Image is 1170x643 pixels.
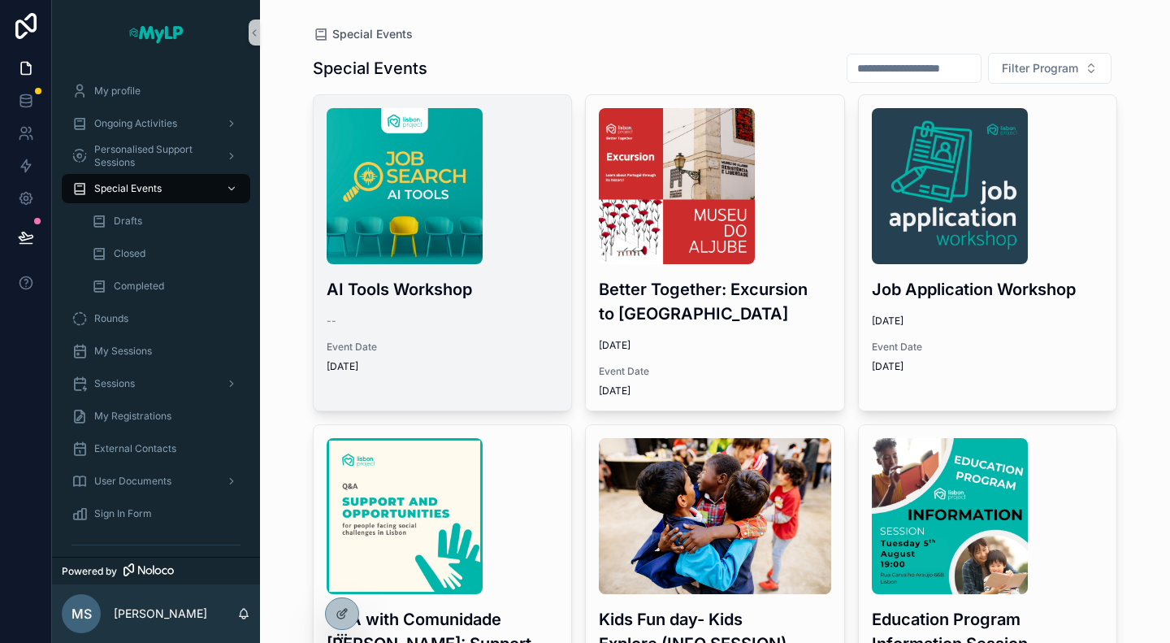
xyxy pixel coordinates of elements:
a: MyLP.pngAI Tools Workshop--Event Date[DATE] [313,94,573,411]
span: My profile [94,85,141,98]
a: Ongoing Activities [62,109,250,138]
a: Powered by [52,557,260,584]
button: Select Button [988,53,1111,84]
span: [DATE] [599,339,831,352]
span: Event Date [599,365,831,378]
img: myLP-(1).png [872,108,1028,264]
span: Rounds [94,312,128,325]
span: My Sessions [94,345,152,358]
a: Rounds [62,304,250,333]
img: Tuesday-5th-August-1900.jpg [872,438,1028,594]
img: MyLP.png [327,108,483,264]
span: My Registrations [94,410,171,423]
img: Lisbon-Project_Xmas_23-(44-of-82).jpg [599,438,831,594]
a: Personalised Support Sessions [62,141,250,171]
span: Event Date [872,341,1104,354]
span: Drafts [114,215,142,228]
span: Sign In Form [94,507,152,520]
span: Closed [114,247,145,260]
span: Filter Program [1002,60,1078,76]
h1: Special Events [313,57,427,80]
span: [DATE] [327,360,559,373]
a: myLP-(1).pngJob Application Workshop[DATE]Event Date[DATE] [858,94,1118,411]
span: [DATE] [599,384,831,398]
a: User Documents [62,467,250,496]
span: Powered by [62,565,117,578]
a: Special Events [62,174,250,203]
a: Completed [81,272,250,301]
a: Sign In Form [62,499,250,528]
a: Special Events [313,26,413,42]
img: Poster-(15).png [327,438,483,594]
img: My-LP.png [599,108,755,264]
span: Special Events [94,182,162,195]
span: Ongoing Activities [94,117,177,130]
a: My Sessions [62,337,250,366]
span: [DATE] [872,315,1104,328]
a: My Registrations [62,402,250,431]
a: My-LP.pngBetter Together: Excursion to [GEOGRAPHIC_DATA][DATE]Event Date[DATE] [585,94,845,411]
span: [DATE] [872,360,1104,373]
span: Completed [114,280,164,293]
span: MS [71,604,92,623]
span: Sessions [94,377,135,390]
a: Drafts [81,206,250,236]
a: External Contacts [62,434,250,463]
h3: Better Together: Excursion to [GEOGRAPHIC_DATA] [599,277,831,326]
p: [PERSON_NAME] [114,606,207,622]
a: My profile [62,76,250,106]
span: Special Events [332,26,413,42]
span: Event Date [327,341,559,354]
span: Personalised Support Sessions [94,143,213,169]
span: External Contacts [94,442,176,455]
span: User Documents [94,475,171,488]
img: App logo [128,20,184,46]
div: scrollable content [52,65,260,557]
a: Sessions [62,369,250,398]
h3: Job Application Workshop [872,277,1104,302]
h3: AI Tools Workshop [327,277,559,302]
span: -- [327,315,336,328]
a: Closed [81,239,250,268]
